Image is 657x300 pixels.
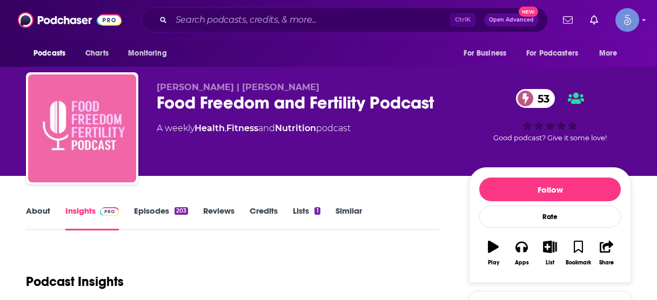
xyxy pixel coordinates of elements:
[142,8,548,32] div: Search podcasts, credits, & more...
[157,122,351,135] div: A weekly podcast
[128,46,166,61] span: Monitoring
[489,17,534,23] span: Open Advanced
[615,8,639,32] img: User Profile
[479,234,507,272] button: Play
[85,46,109,61] span: Charts
[203,206,234,230] a: Reviews
[515,260,529,266] div: Apps
[592,43,631,64] button: open menu
[566,260,591,266] div: Bookmark
[195,123,225,133] a: Health
[293,206,320,230] a: Lists1
[250,206,278,230] a: Credits
[226,123,258,133] a: Fitness
[536,234,564,272] button: List
[559,11,577,29] a: Show notifications dropdown
[175,207,188,215] div: 203
[28,74,136,182] img: Food Freedom and Fertility Podcast
[65,206,119,230] a: InsightsPodchaser Pro
[450,13,475,27] span: Ctrl K
[593,234,621,272] button: Share
[464,46,506,61] span: For Business
[479,206,621,228] div: Rate
[26,274,124,290] h1: Podcast Insights
[33,46,65,61] span: Podcasts
[493,134,607,142] span: Good podcast? Give it some love!
[469,82,631,149] div: 53Good podcast? Give it some love!
[516,89,555,108] a: 53
[275,123,316,133] a: Nutrition
[171,11,450,29] input: Search podcasts, credits, & more...
[546,260,554,266] div: List
[258,123,275,133] span: and
[519,43,594,64] button: open menu
[456,43,520,64] button: open menu
[26,206,50,230] a: About
[336,206,362,230] a: Similar
[615,8,639,32] span: Logged in as Spiral5-G1
[100,207,119,216] img: Podchaser Pro
[527,89,555,108] span: 53
[484,13,539,26] button: Open AdvancedNew
[78,43,115,64] a: Charts
[586,11,602,29] a: Show notifications dropdown
[507,234,535,272] button: Apps
[120,43,180,64] button: open menu
[134,206,188,230] a: Episodes203
[314,207,320,215] div: 1
[615,8,639,32] button: Show profile menu
[26,43,79,64] button: open menu
[519,6,538,17] span: New
[599,46,618,61] span: More
[599,260,614,266] div: Share
[225,123,226,133] span: ,
[18,10,122,30] img: Podchaser - Follow, Share and Rate Podcasts
[564,234,592,272] button: Bookmark
[157,82,319,92] span: [PERSON_NAME] | [PERSON_NAME]
[479,178,621,201] button: Follow
[526,46,578,61] span: For Podcasters
[488,260,499,266] div: Play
